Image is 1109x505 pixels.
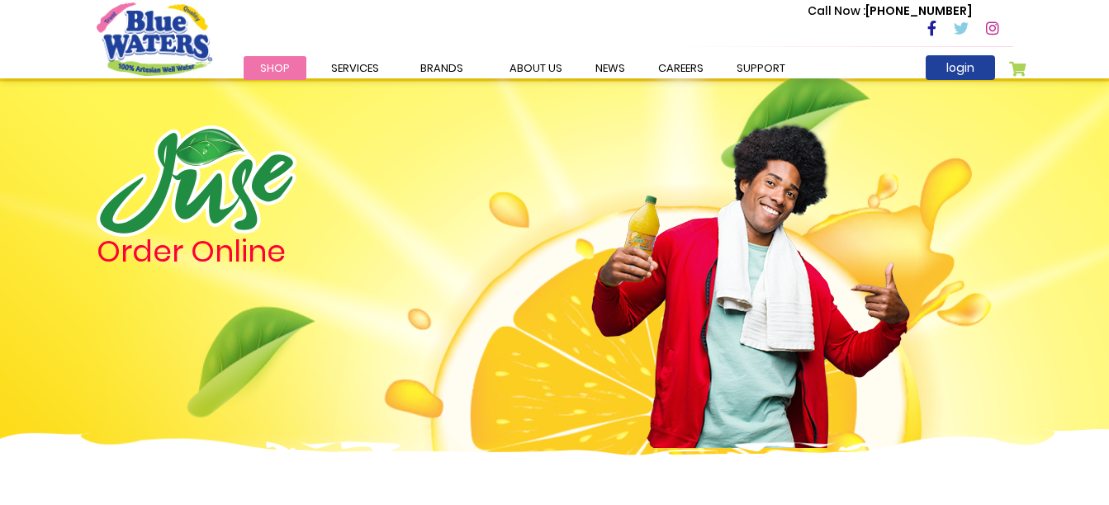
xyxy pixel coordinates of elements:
[808,2,972,20] p: [PHONE_NUMBER]
[590,95,912,448] img: man.png
[420,60,463,76] span: Brands
[720,56,802,80] a: support
[493,56,579,80] a: about us
[579,56,642,80] a: News
[97,125,296,237] img: logo
[97,237,464,267] h4: Order Online
[642,56,720,80] a: careers
[260,60,290,76] span: Shop
[331,60,379,76] span: Services
[97,2,212,75] a: store logo
[808,2,865,19] span: Call Now :
[926,55,995,80] a: login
